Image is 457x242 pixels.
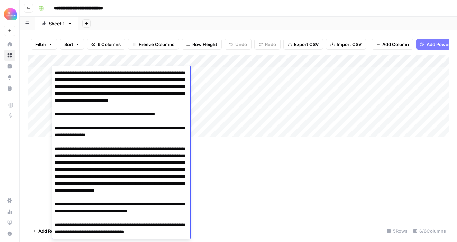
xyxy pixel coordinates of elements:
button: Filter [31,39,57,50]
span: Add Row [38,227,57,234]
a: Your Data [4,83,15,94]
span: Import CSV [337,41,362,48]
div: Sheet 1 [49,20,65,27]
span: Sort [64,41,73,48]
span: 6 Columns [98,41,121,48]
a: Insights [4,61,15,72]
button: Export CSV [283,39,323,50]
a: Home [4,39,15,50]
button: Help + Support [4,228,15,239]
a: Browse [4,50,15,61]
button: Add Row [28,225,62,236]
a: Opportunities [4,72,15,83]
span: Add Column [382,41,409,48]
a: Learning Hub [4,217,15,228]
a: Settings [4,195,15,206]
img: Alliance Logo [4,8,17,20]
span: Row Height [192,41,217,48]
button: Import CSV [326,39,366,50]
button: Redo [254,39,281,50]
button: 6 Columns [87,39,125,50]
span: Redo [265,41,276,48]
span: Undo [235,41,247,48]
button: Sort [60,39,84,50]
button: Undo [225,39,252,50]
span: Freeze Columns [139,41,174,48]
div: 6/6 Columns [410,225,449,236]
button: Freeze Columns [128,39,179,50]
span: Export CSV [294,41,319,48]
span: Filter [35,41,46,48]
button: Row Height [182,39,222,50]
button: Workspace: Alliance [4,6,15,23]
a: Usage [4,206,15,217]
div: 5 Rows [384,225,410,236]
button: Add Column [372,39,413,50]
a: Sheet 1 [35,17,78,30]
